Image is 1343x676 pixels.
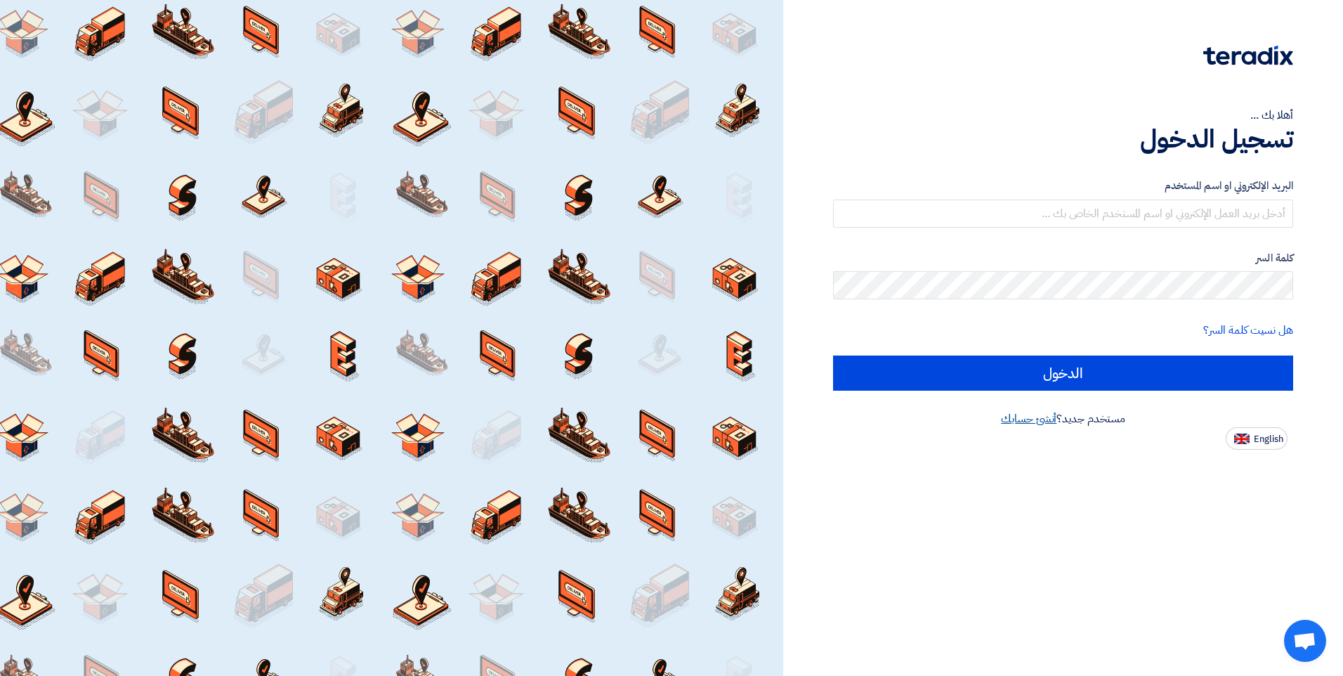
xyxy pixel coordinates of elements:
[833,200,1293,228] input: أدخل بريد العمل الإلكتروني او اسم المستخدم الخاص بك ...
[1234,434,1250,444] img: en-US.png
[1284,620,1326,662] div: Open chat
[833,178,1293,194] label: البريد الإلكتروني او اسم المستخدم
[1001,410,1056,427] a: أنشئ حسابك
[833,356,1293,391] input: الدخول
[1203,322,1293,339] a: هل نسيت كلمة السر؟
[1203,46,1293,65] img: Teradix logo
[833,107,1293,124] div: أهلا بك ...
[1254,434,1283,444] span: English
[833,410,1293,427] div: مستخدم جديد؟
[1226,427,1288,450] button: English
[833,250,1293,266] label: كلمة السر
[833,124,1293,155] h1: تسجيل الدخول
